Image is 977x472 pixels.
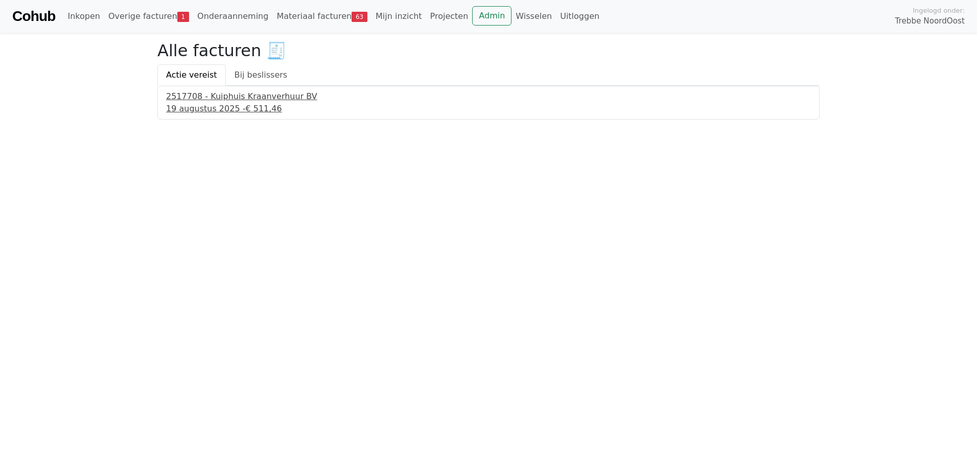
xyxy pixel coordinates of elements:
[913,6,965,15] span: Ingelogd onder:
[193,6,272,27] a: Onderaanneming
[352,12,367,22] span: 63
[272,6,371,27] a: Materiaal facturen63
[166,90,811,115] a: 2517708 - Kuiphuis Kraanverhuur BV19 augustus 2025 -€ 511,46
[104,6,193,27] a: Overige facturen1
[177,12,189,22] span: 1
[371,6,426,27] a: Mijn inzicht
[157,41,820,60] h2: Alle facturen 🧾
[556,6,603,27] a: Uitloggen
[166,90,811,103] div: 2517708 - Kuiphuis Kraanverhuur BV
[226,64,296,86] a: Bij beslissers
[426,6,473,27] a: Projecten
[245,104,282,113] span: € 511,46
[63,6,104,27] a: Inkopen
[472,6,511,26] a: Admin
[895,15,965,27] span: Trebbe NoordOost
[166,103,811,115] div: 19 augustus 2025 -
[12,4,55,29] a: Cohub
[157,64,226,86] a: Actie vereist
[511,6,556,27] a: Wisselen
